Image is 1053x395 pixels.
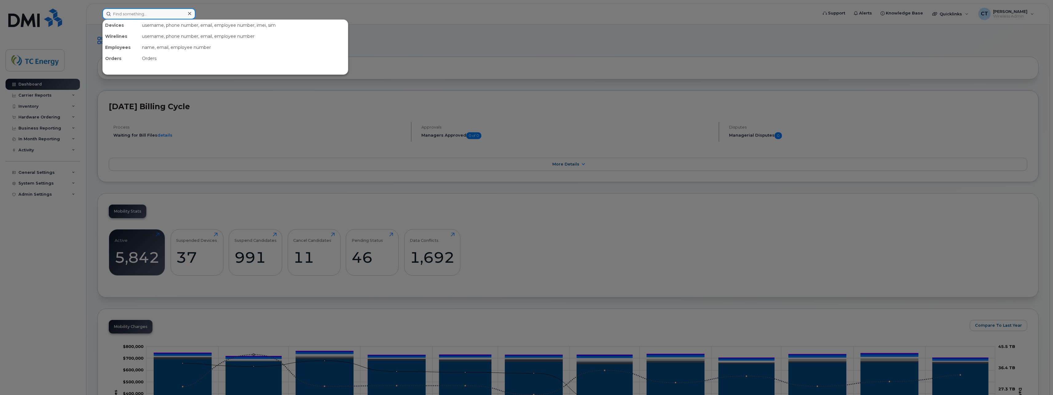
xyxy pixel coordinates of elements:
div: Employees [103,42,140,53]
div: Orders [103,53,140,64]
div: username, phone number, email, employee number, imei, sim [140,20,348,31]
div: name, email, employee number [140,42,348,53]
iframe: Messenger Launcher [1026,368,1048,390]
div: Orders [140,53,348,64]
div: Devices [103,20,140,31]
div: username, phone number, email, employee number [140,31,348,42]
div: Wirelines [103,31,140,42]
